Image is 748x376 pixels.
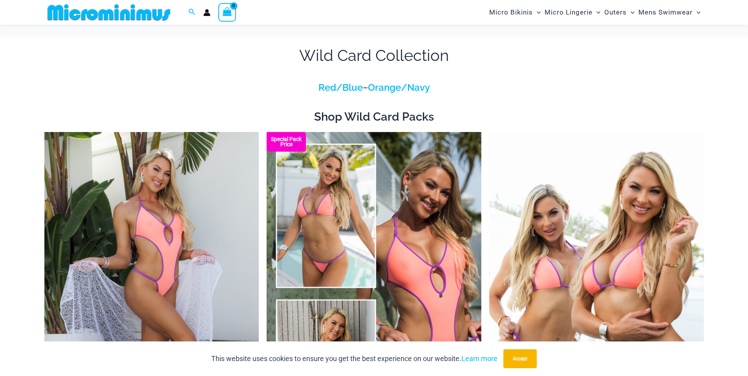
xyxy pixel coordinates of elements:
a: Micro BikinisMenu ToggleMenu Toggle [487,2,543,22]
b: Special Pack Price [267,137,306,147]
span: Menu Toggle [593,2,600,22]
h1: Wild Card Collection [44,44,704,66]
a: Search icon link [188,7,196,17]
h2: Shop Wild Card Packs [44,109,704,124]
span: Mens Swimwear [638,2,693,22]
span: Micro Bikinis [489,2,533,22]
a: View Shopping Cart, empty [218,3,236,21]
a: Learn more [461,354,497,363]
span: Menu Toggle [693,2,700,22]
nav: Site Navigation [486,1,704,24]
span: Micro Lingerie [545,2,593,22]
span: Menu Toggle [627,2,635,22]
img: MM SHOP LOGO FLAT [44,4,174,21]
a: Orange/Navy [368,82,430,93]
a: Mens SwimwearMenu ToggleMenu Toggle [636,2,702,22]
button: Accept [503,349,537,368]
h4: ~ [44,82,704,94]
span: Outers [604,2,627,22]
a: OutersMenu ToggleMenu Toggle [602,2,636,22]
a: Micro LingerieMenu ToggleMenu Toggle [543,2,602,22]
a: Red/Blue [318,82,363,93]
p: This website uses cookies to ensure you get the best experience on our website. [211,353,497,365]
span: Menu Toggle [533,2,541,22]
a: Account icon link [203,9,210,16]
